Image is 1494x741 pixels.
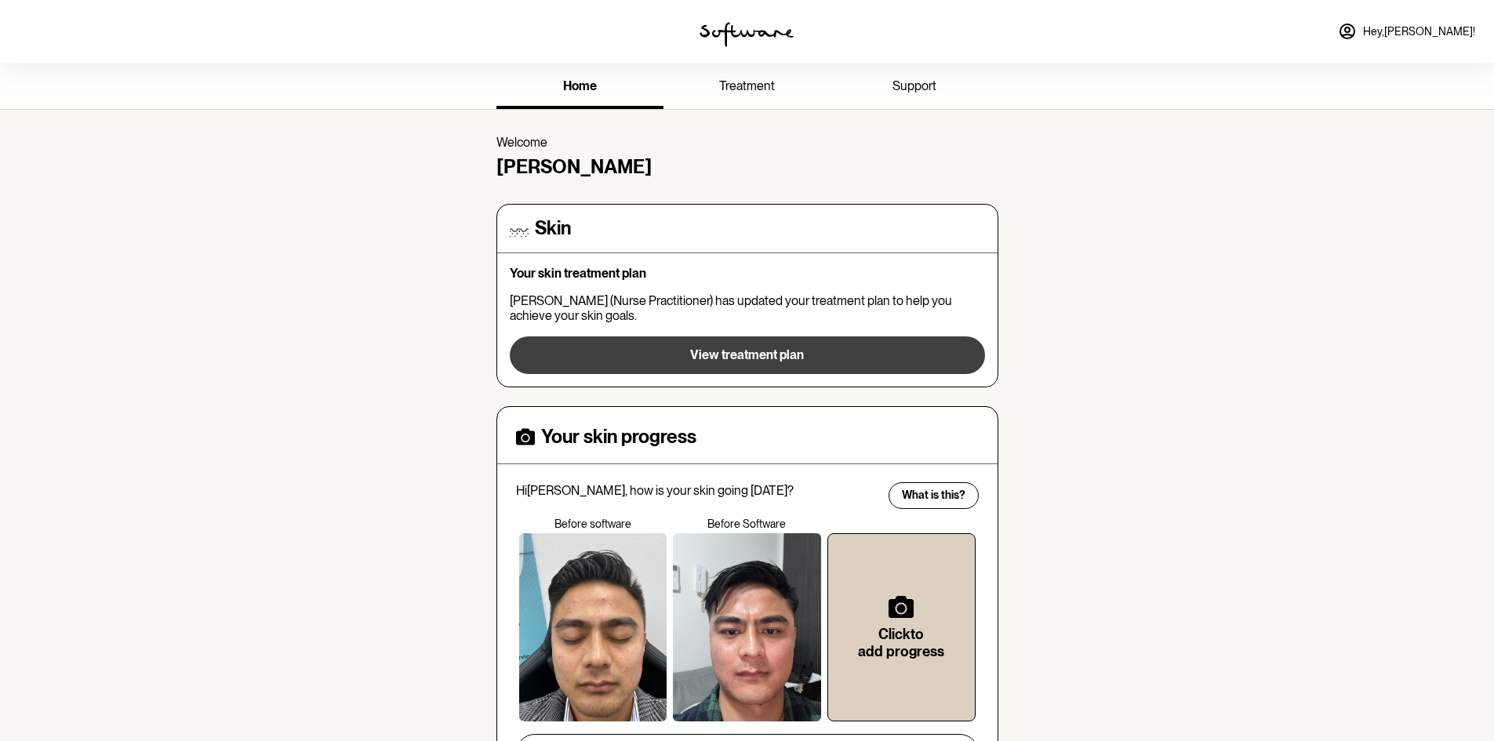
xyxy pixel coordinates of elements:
[889,482,979,509] button: What is this?
[496,135,998,150] p: Welcome
[510,336,985,374] button: View treatment plan
[1329,13,1485,50] a: Hey,[PERSON_NAME]!
[853,626,950,659] h6: Click to add progress
[535,217,571,240] h4: Skin
[510,293,985,323] p: [PERSON_NAME] (Nurse Practitioner) has updated your treatment plan to help you achieve your skin ...
[563,78,597,93] span: home
[690,347,804,362] span: View treatment plan
[496,156,998,179] h4: [PERSON_NAME]
[892,78,936,93] span: support
[516,518,671,531] p: Before software
[1363,25,1475,38] span: Hey, [PERSON_NAME] !
[663,66,831,109] a: treatment
[831,66,998,109] a: support
[670,518,824,531] p: Before Software
[516,483,878,498] p: Hi [PERSON_NAME] , how is your skin going [DATE]?
[496,66,663,109] a: home
[700,22,794,47] img: software logo
[541,426,696,449] h4: Your skin progress
[719,78,775,93] span: treatment
[902,489,965,502] span: What is this?
[510,266,985,281] p: Your skin treatment plan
